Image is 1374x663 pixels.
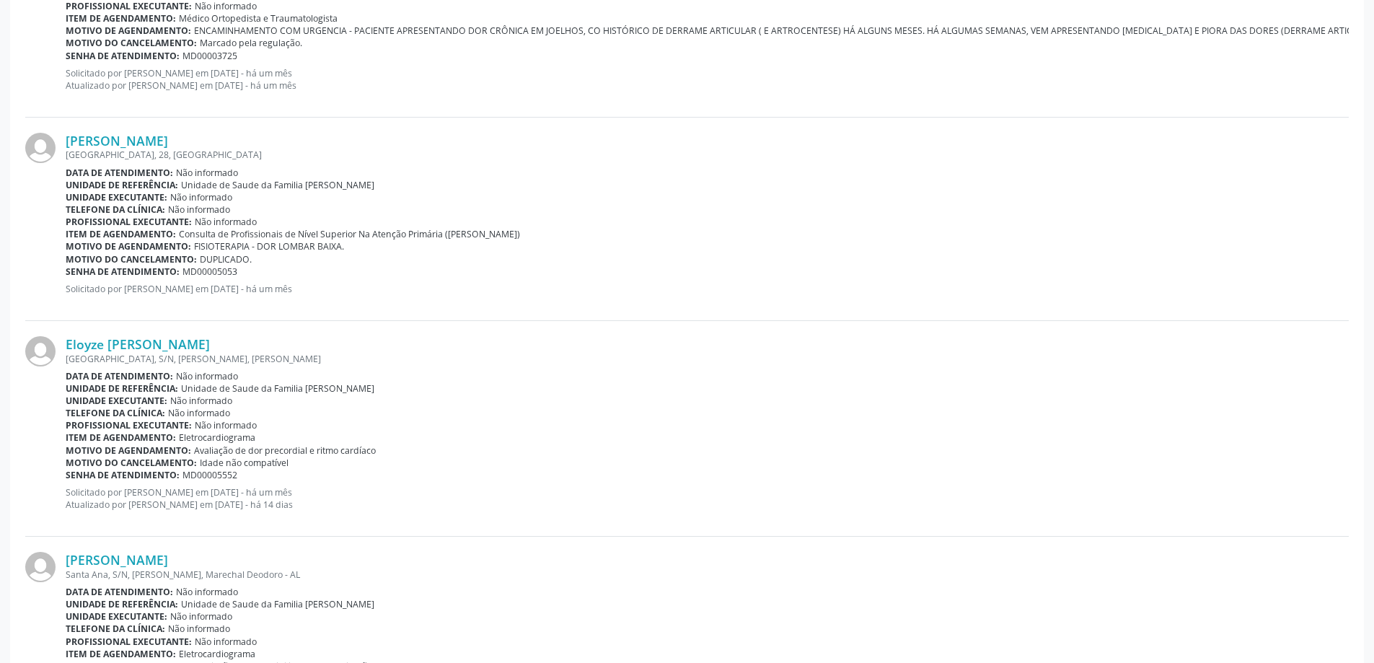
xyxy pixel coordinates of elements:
b: Telefone da clínica: [66,623,165,635]
p: Solicitado por [PERSON_NAME] em [DATE] - há um mês [66,283,1349,295]
b: Unidade executante: [66,610,167,623]
a: [PERSON_NAME] [66,552,168,568]
span: Não informado [176,370,238,382]
img: img [25,336,56,366]
b: Unidade de referência: [66,382,178,395]
b: Item de agendamento: [66,648,176,660]
b: Motivo do cancelamento: [66,37,197,49]
div: [GEOGRAPHIC_DATA], S/N, [PERSON_NAME], [PERSON_NAME] [66,353,1349,365]
span: Não informado [170,395,232,407]
b: Item de agendamento: [66,12,176,25]
span: Unidade de Saude da Familia [PERSON_NAME] [181,598,374,610]
b: Data de atendimento: [66,167,173,179]
span: DUPLICADO. [200,253,252,265]
b: Motivo de agendamento: [66,444,191,457]
span: Não informado [170,191,232,203]
b: Profissional executante: [66,216,192,228]
div: [GEOGRAPHIC_DATA], 28, [GEOGRAPHIC_DATA] [66,149,1349,161]
div: Santa Ana, S/N, [PERSON_NAME], Marechal Deodoro - AL [66,568,1349,581]
span: MD00005552 [182,469,237,481]
b: Motivo de agendamento: [66,25,191,37]
img: img [25,133,56,163]
span: Médico Ortopedista e Traumatologista [179,12,338,25]
b: Telefone da clínica: [66,407,165,419]
b: Unidade de referência: [66,179,178,191]
b: Senha de atendimento: [66,265,180,278]
span: Não informado [168,407,230,419]
span: Não informado [168,203,230,216]
img: img [25,552,56,582]
span: Avaliação de dor precordial e ritmo cardíaco [194,444,376,457]
b: Motivo de agendamento: [66,240,191,253]
b: Telefone da clínica: [66,203,165,216]
b: Item de agendamento: [66,228,176,240]
p: Solicitado por [PERSON_NAME] em [DATE] - há um mês Atualizado por [PERSON_NAME] em [DATE] - há um... [66,67,1349,92]
b: Profissional executante: [66,636,192,648]
span: Não informado [195,216,257,228]
span: Consulta de Profissionais de Nível Superior Na Atenção Primária ([PERSON_NAME]) [179,228,520,240]
b: Profissional executante: [66,419,192,431]
span: Não informado [168,623,230,635]
span: FISIOTERAPIA - DOR LOMBAR BAIXA. [194,240,344,253]
a: [PERSON_NAME] [66,133,168,149]
span: MD00005053 [182,265,237,278]
span: Não informado [195,636,257,648]
span: Eletrocardiograma [179,648,255,660]
b: Unidade de referência: [66,598,178,610]
span: Não informado [176,586,238,598]
b: Senha de atendimento: [66,50,180,62]
span: Não informado [195,419,257,431]
span: MD00003725 [182,50,237,62]
span: Não informado [176,167,238,179]
b: Senha de atendimento: [66,469,180,481]
span: Unidade de Saude da Familia [PERSON_NAME] [181,382,374,395]
span: Não informado [170,610,232,623]
b: Unidade executante: [66,395,167,407]
a: Eloyze [PERSON_NAME] [66,336,210,352]
span: Unidade de Saude da Familia [PERSON_NAME] [181,179,374,191]
span: Eletrocardiograma [179,431,255,444]
b: Data de atendimento: [66,370,173,382]
b: Motivo do cancelamento: [66,253,197,265]
p: Solicitado por [PERSON_NAME] em [DATE] - há um mês Atualizado por [PERSON_NAME] em [DATE] - há 14... [66,486,1349,511]
b: Motivo do cancelamento: [66,457,197,469]
b: Unidade executante: [66,191,167,203]
span: Idade não compatível [200,457,289,469]
b: Data de atendimento: [66,586,173,598]
span: Marcado pela regulação. [200,37,302,49]
b: Item de agendamento: [66,431,176,444]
